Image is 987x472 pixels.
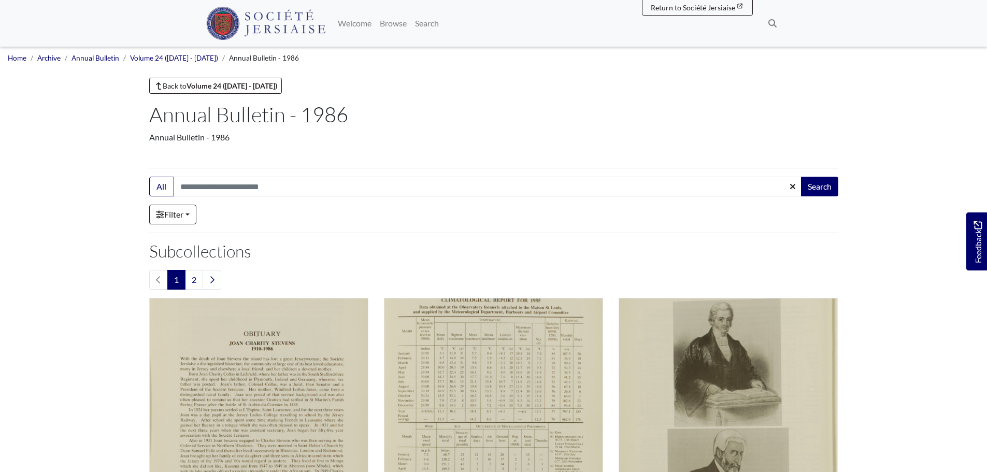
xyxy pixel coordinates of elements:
h2: Subcollections [149,241,838,261]
nav: pagination [149,270,838,290]
a: Next page [203,270,221,290]
a: Archive [37,54,61,62]
img: Société Jersiaise [206,7,326,40]
h1: Annual Bulletin - 1986 [149,102,838,127]
span: Return to Société Jersiaise [651,3,735,12]
a: Goto page 2 [185,270,203,290]
li: Previous page [149,270,168,290]
a: Welcome [334,13,376,34]
span: Annual Bulletin - 1986 [229,54,299,62]
button: Search [801,177,838,196]
a: Back toVolume 24 ([DATE] - [DATE]) [149,78,282,94]
a: Would you like to provide feedback? [966,212,987,270]
button: All [149,177,174,196]
a: Search [411,13,443,34]
a: Société Jersiaise logo [206,4,326,42]
a: Volume 24 ([DATE] - [DATE]) [130,54,218,62]
a: Filter [149,205,196,224]
input: Search this collection... [174,177,802,196]
span: Goto page 1 [167,270,185,290]
a: Home [8,54,26,62]
strong: Volume 24 ([DATE] - [DATE]) [187,81,277,90]
span: Feedback [971,221,984,263]
a: Browse [376,13,411,34]
a: Annual Bulletin [71,54,119,62]
div: Annual Bulletin - 1986 [149,131,838,144]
